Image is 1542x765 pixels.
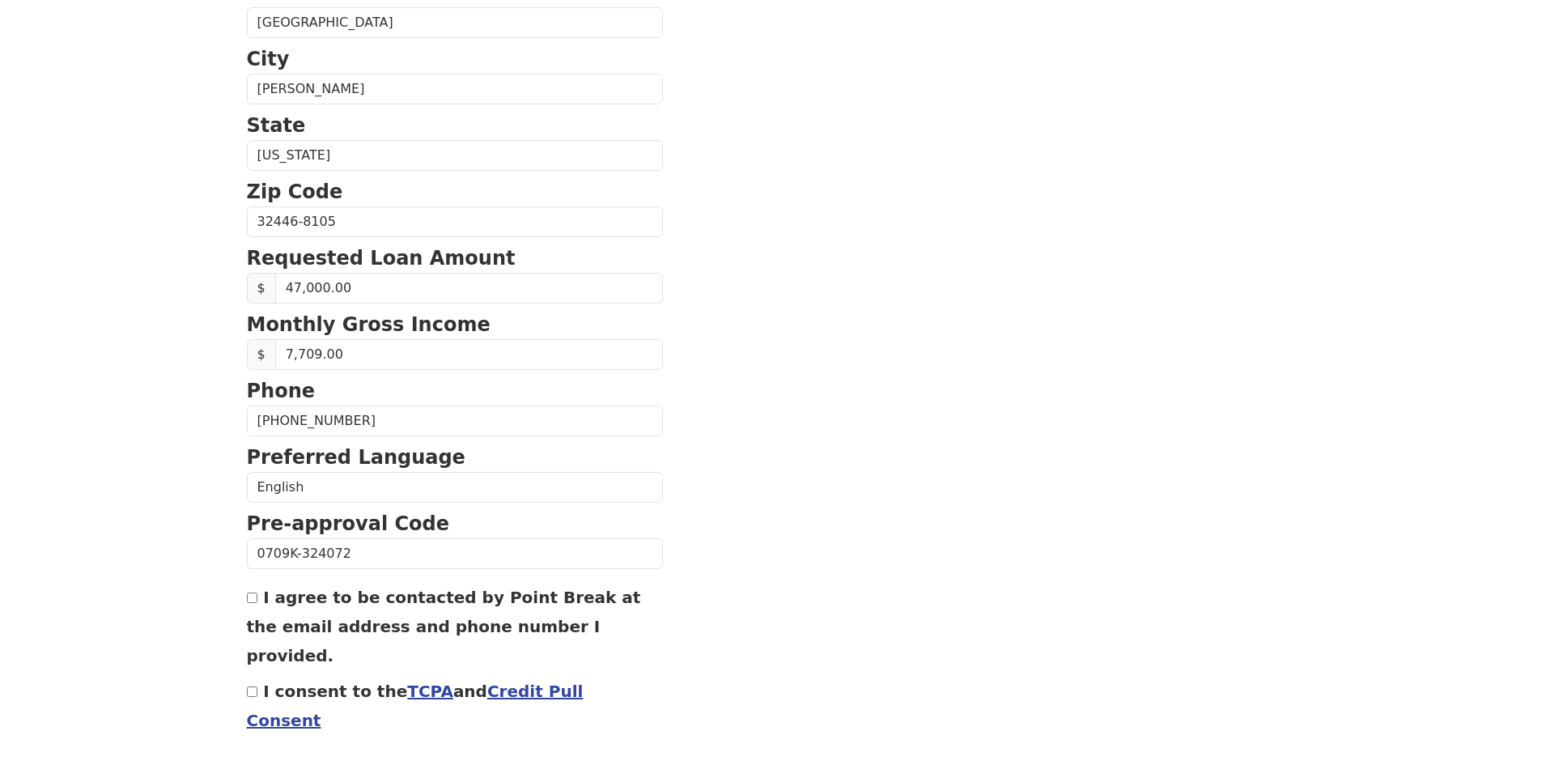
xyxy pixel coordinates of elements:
[247,512,450,535] strong: Pre-approval Code
[247,380,316,402] strong: Phone
[247,7,663,38] input: Street Address
[247,682,584,730] label: I consent to the and
[247,206,663,237] input: Zip Code
[275,339,663,370] input: Monthly Gross Income
[247,446,465,469] strong: Preferred Language
[247,273,276,304] span: $
[247,588,641,665] label: I agree to be contacted by Point Break at the email address and phone number I provided.
[247,181,343,203] strong: Zip Code
[247,48,290,70] strong: City
[247,339,276,370] span: $
[247,406,663,436] input: Phone
[247,310,663,339] p: Monthly Gross Income
[247,538,663,569] input: Pre-approval Code
[275,273,663,304] input: Requested Loan Amount
[247,74,663,104] input: City
[407,682,453,701] a: TCPA
[247,247,516,270] strong: Requested Loan Amount
[247,114,306,137] strong: State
